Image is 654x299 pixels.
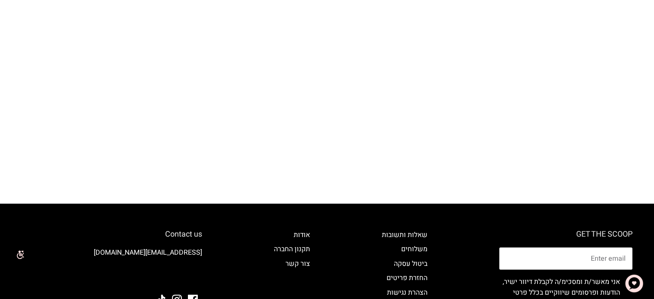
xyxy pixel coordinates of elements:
a: אודות [294,230,310,240]
a: משלוחים [401,244,427,254]
h6: GET THE SCOOP [499,230,633,239]
h6: Contact us [21,230,202,239]
img: accessibility_icon02.svg [6,243,30,266]
a: צור קשר [286,259,310,269]
button: צ'אט [621,271,647,296]
a: שאלות ותשובות [382,230,427,240]
a: תקנון החברה [274,244,310,254]
a: [EMAIL_ADDRESS][DOMAIN_NAME] [94,247,202,258]
img: Adika IL [178,271,202,283]
input: Email [499,247,633,270]
a: ביטול עסקה [394,259,427,269]
a: החזרת פריטים [387,273,427,283]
